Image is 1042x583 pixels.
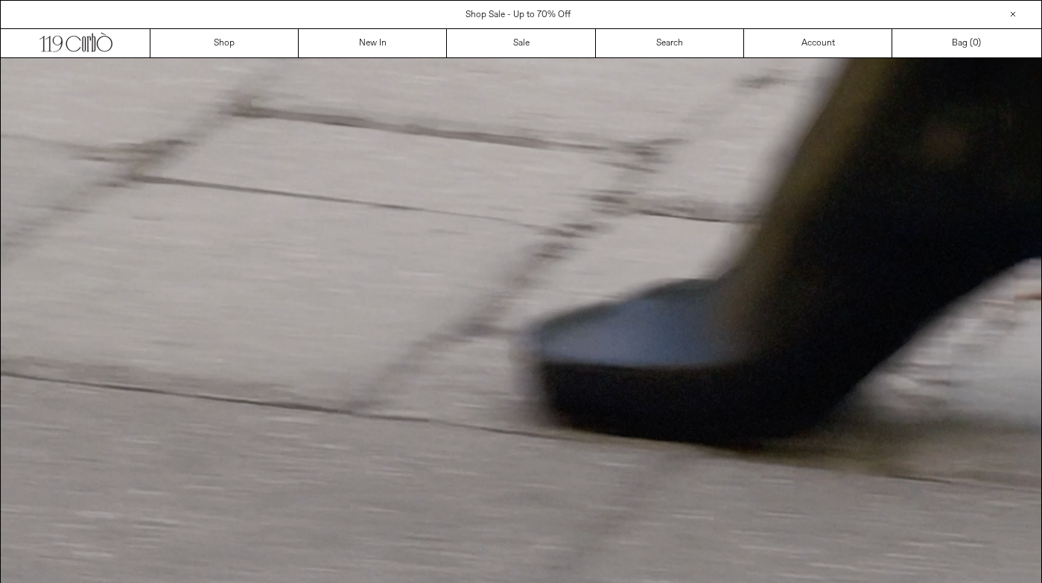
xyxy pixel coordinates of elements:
span: ) [973,37,981,50]
a: New In [299,29,447,57]
span: 0 [973,37,978,49]
a: Bag () [892,29,1041,57]
a: Shop Sale - Up to 70% Off [466,9,571,21]
a: Shop [150,29,299,57]
a: Search [596,29,744,57]
a: Sale [447,29,595,57]
a: Account [744,29,892,57]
